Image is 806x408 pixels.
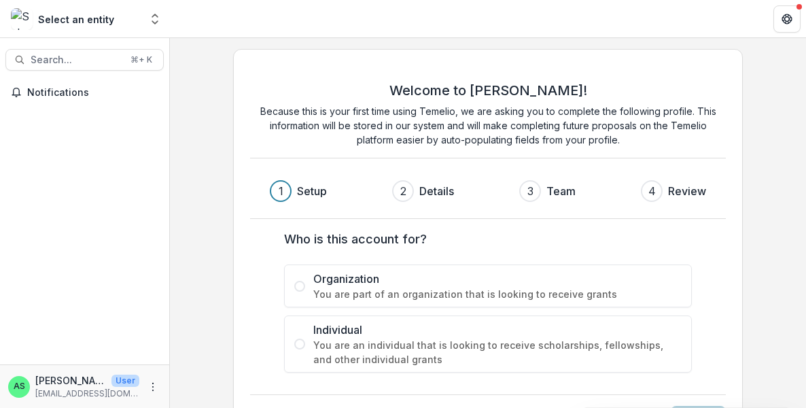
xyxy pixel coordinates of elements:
p: User [111,375,139,387]
div: 3 [527,183,533,199]
div: Select an entity [38,12,114,27]
p: [EMAIL_ADDRESS][DOMAIN_NAME] [35,388,139,400]
button: Notifications [5,82,164,103]
button: More [145,379,161,395]
div: Progress [270,180,706,202]
div: 4 [648,183,656,199]
span: Organization [313,271,682,287]
p: Because this is your first time using Temelio, we are asking you to complete the following profil... [250,104,726,147]
button: Search... [5,49,164,71]
div: 2 [400,183,406,199]
h2: Welcome to [PERSON_NAME]! [389,82,587,99]
img: Select an entity [11,8,33,30]
span: Search... [31,54,122,66]
button: Get Help [773,5,801,33]
span: Notifications [27,87,158,99]
h3: Setup [297,183,327,199]
h3: Team [546,183,576,199]
span: Individual [313,322,682,338]
div: ⌘ + K [128,52,155,67]
p: [PERSON_NAME] [35,373,106,388]
div: Andrea Stillman [14,382,25,391]
label: Who is this account for? [284,230,684,248]
div: 1 [279,183,283,199]
span: You are an individual that is looking to receive scholarships, fellowships, and other individual ... [313,338,682,367]
h3: Details [419,183,454,199]
button: Open entity switcher [145,5,164,33]
span: You are part of an organization that is looking to receive grants [313,287,682,301]
h3: Review [668,183,706,199]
